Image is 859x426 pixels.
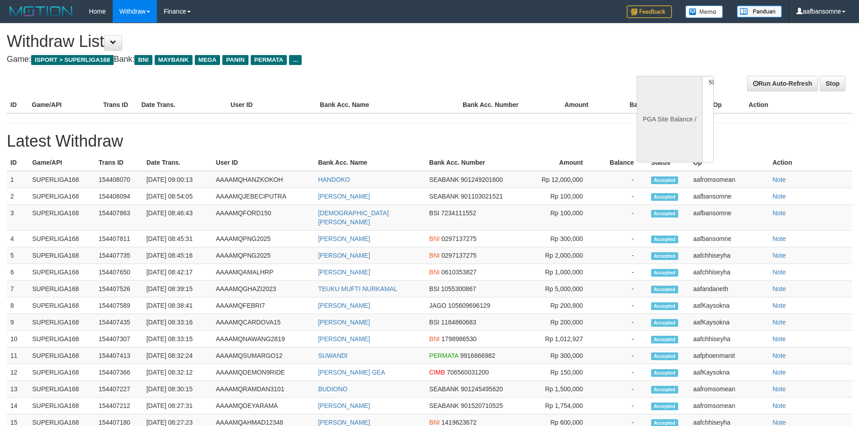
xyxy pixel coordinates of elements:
[318,402,370,409] a: [PERSON_NAME]
[772,269,786,276] a: Note
[597,297,648,314] td: -
[143,231,212,247] td: [DATE] 08:45:31
[212,188,315,205] td: AAAAMQJEBECIPUTRA
[747,76,818,91] a: Run Auto-Refresh
[7,347,28,364] td: 11
[318,252,370,259] a: [PERSON_NAME]
[772,176,786,183] a: Note
[28,171,95,188] td: SUPERLIGA168
[689,188,769,205] td: aafbansomne
[429,419,440,426] span: BNI
[597,264,648,281] td: -
[429,302,446,309] span: JAGO
[651,336,678,343] span: Accepted
[28,97,100,113] th: Game/API
[318,385,347,393] a: BUDIONO
[212,264,315,281] td: AAAAMQAMALHRP
[532,264,597,281] td: Rp 1,000,000
[597,231,648,247] td: -
[685,5,723,18] img: Button%20Memo.svg
[7,188,28,205] td: 2
[441,285,476,292] span: 1055300867
[769,154,852,171] th: Action
[28,247,95,264] td: SUPERLIGA168
[143,247,212,264] td: [DATE] 08:45:16
[251,55,287,65] span: PERMATA
[426,154,532,171] th: Bank Acc. Number
[212,205,315,231] td: AAAAMQFORD150
[227,97,316,113] th: User ID
[222,55,248,65] span: PANIN
[441,419,477,426] span: 1419623672
[7,314,28,331] td: 9
[95,205,143,231] td: 154407863
[772,352,786,359] a: Note
[532,171,597,188] td: Rp 12,000,000
[532,331,597,347] td: Rp 1,012,927
[28,231,95,247] td: SUPERLIGA168
[689,231,769,247] td: aafbansomne
[28,398,95,414] td: SUPERLIGA168
[447,369,489,376] span: 706560031200
[651,269,678,277] span: Accepted
[212,314,315,331] td: AAAAMQCARDOVA15
[597,347,648,364] td: -
[448,302,490,309] span: 105609696129
[7,264,28,281] td: 6
[461,193,503,200] span: 901103021521
[689,171,769,188] td: aafromsomean
[532,154,597,171] th: Amount
[289,55,301,65] span: ...
[100,97,138,113] th: Trans ID
[597,281,648,297] td: -
[28,188,95,205] td: SUPERLIGA168
[689,154,769,171] th: Op
[532,381,597,398] td: Rp 1,500,000
[651,236,678,243] span: Accepted
[441,269,477,276] span: 0610353827
[95,347,143,364] td: 154407413
[429,269,440,276] span: BNI
[772,193,786,200] a: Note
[772,402,786,409] a: Note
[212,331,315,347] td: AAAAMQNAWANG2819
[318,335,370,343] a: [PERSON_NAME]
[95,331,143,347] td: 154407307
[709,97,745,113] th: Op
[772,385,786,393] a: Note
[134,55,152,65] span: BNI
[461,176,503,183] span: 901249201600
[212,364,315,381] td: AAAAMQDEMON9RIDE
[532,188,597,205] td: Rp 100,000
[7,331,28,347] td: 10
[597,398,648,414] td: -
[429,209,440,217] span: BSI
[318,419,370,426] a: [PERSON_NAME]
[429,285,440,292] span: BSI
[689,264,769,281] td: aafchhiseyha
[318,176,350,183] a: HANDOKO
[95,281,143,297] td: 154407526
[689,247,769,264] td: aafchhiseyha
[143,281,212,297] td: [DATE] 08:39:15
[95,171,143,188] td: 154408070
[7,5,75,18] img: MOTION_logo.png
[143,314,212,331] td: [DATE] 08:33:16
[28,364,95,381] td: SUPERLIGA168
[138,97,227,113] th: Date Trans.
[212,381,315,398] td: AAAAMQRAMDAN3101
[143,188,212,205] td: [DATE] 08:54:05
[597,364,648,381] td: -
[318,269,370,276] a: [PERSON_NAME]
[597,154,648,171] th: Balance
[95,188,143,205] td: 154408094
[429,352,459,359] span: PERMATA
[318,369,385,376] a: [PERSON_NAME] GEA
[532,314,597,331] td: Rp 200,000
[429,385,459,393] span: SEABANK
[597,188,648,205] td: -
[429,252,440,259] span: BNI
[441,252,477,259] span: 0297137275
[95,264,143,281] td: 154407650
[689,314,769,331] td: aafKaysokna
